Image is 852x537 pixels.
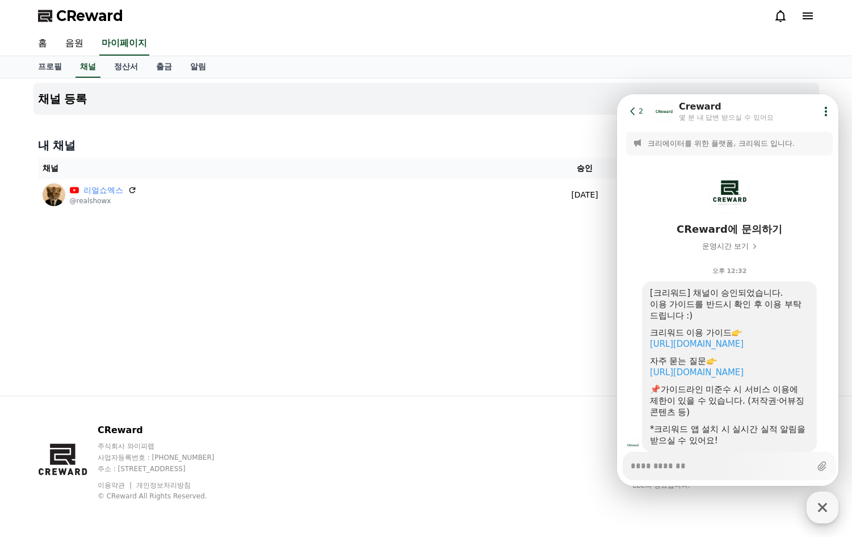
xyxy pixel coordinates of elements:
[38,137,815,153] h4: 내 채널
[136,481,191,489] a: 개인정보처리방침
[98,464,236,473] p: 주소 : [STREET_ADDRESS]
[98,481,133,489] a: 이용약관
[98,423,236,437] p: CReward
[38,7,123,25] a: CReward
[105,56,147,78] a: 정산서
[98,442,236,451] p: 주식회사 와이피랩
[83,184,123,196] a: 리얼쇼엑스
[38,158,504,179] th: 채널
[617,94,838,486] iframe: Channel chat
[33,83,819,115] button: 채널 등록
[181,56,215,78] a: 알림
[503,158,666,179] th: 승인
[70,196,137,205] p: @realshowx
[147,56,181,78] a: 출금
[98,453,236,462] p: 사업자등록번호 : [PHONE_NUMBER]
[29,56,71,78] a: 프로필
[38,93,87,105] h4: 채널 등록
[29,32,56,56] a: 홈
[99,32,149,56] a: 마이페이지
[98,492,236,501] p: © CReward All Rights Reserved.
[56,32,93,56] a: 음원
[56,7,123,25] span: CReward
[508,189,661,201] p: [DATE]
[75,56,100,78] a: 채널
[43,183,65,206] img: 리얼쇼엑스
